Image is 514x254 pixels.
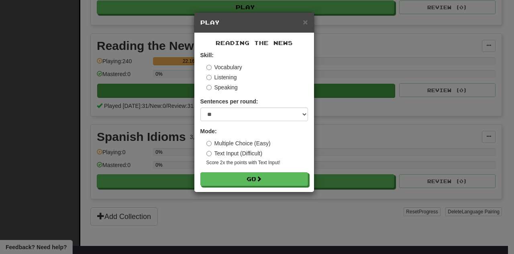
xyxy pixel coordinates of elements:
label: Text Input (Difficult) [206,149,263,157]
strong: Mode: [200,128,217,134]
button: Go [200,172,308,186]
label: Sentences per round: [200,97,258,105]
h5: Play [200,19,308,27]
label: Multiple Choice (Easy) [206,139,271,147]
input: Speaking [206,85,212,90]
span: × [303,17,308,27]
button: Close [303,18,308,26]
label: Vocabulary [206,63,242,71]
span: Reading the News [216,39,293,46]
input: Text Input (Difficult) [206,151,212,156]
label: Listening [206,73,237,81]
input: Vocabulary [206,65,212,70]
label: Speaking [206,83,238,91]
small: Score 2x the points with Text Input ! [206,159,308,166]
strong: Skill: [200,52,214,58]
input: Multiple Choice (Easy) [206,141,212,146]
input: Listening [206,75,212,80]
